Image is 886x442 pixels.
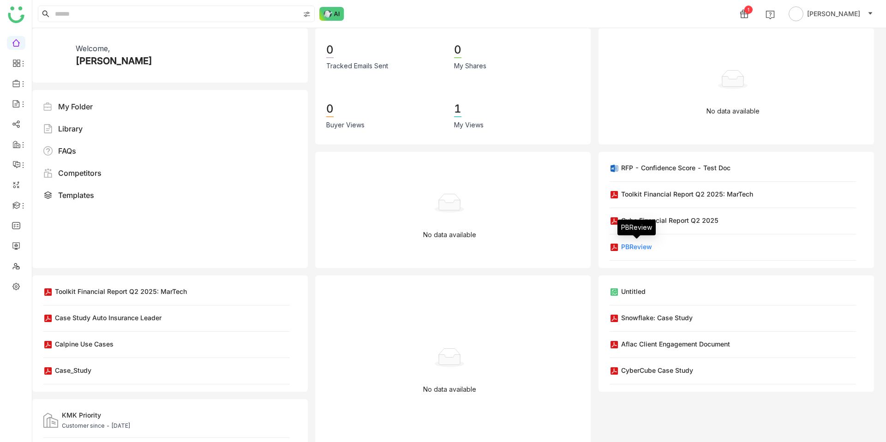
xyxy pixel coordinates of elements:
[326,42,334,58] div: 0
[621,189,753,199] div: Toolkit Financial Report Q2 2025: MarTech
[617,220,656,235] div: PBReview
[454,120,484,130] div: My Views
[744,6,753,14] div: 1
[326,120,365,130] div: Buyer Views
[423,384,476,394] p: No data available
[62,410,131,420] div: KMK Priority
[58,190,94,201] div: Templates
[326,61,388,71] div: Tracked Emails Sent
[55,287,187,296] div: Toolkit Financial Report Q2 2025: MarTech
[789,6,803,21] img: avatar
[621,339,730,349] div: Aflac Client Engagement Document
[319,7,344,21] img: ask-buddy-normal.svg
[58,167,102,179] div: Competitors
[621,242,652,251] div: PBReview
[454,102,461,117] div: 1
[8,6,24,23] img: logo
[787,6,875,21] button: [PERSON_NAME]
[76,43,110,54] div: Welcome,
[807,9,860,19] span: [PERSON_NAME]
[43,413,58,428] img: customers.svg
[621,287,646,296] div: Untitled
[621,365,693,375] div: CyberCube Case Study
[423,230,476,240] p: No data available
[58,123,83,134] div: Library
[55,313,162,323] div: Case Study Auto Insurance Leader
[58,145,76,156] div: FAQs
[58,101,93,112] div: My Folder
[621,215,718,225] div: Cube Financial Report Q2 2025
[76,54,152,68] div: [PERSON_NAME]
[454,42,461,58] div: 0
[621,313,693,323] div: Snowflake: Case Study
[62,422,131,430] div: Customer since - [DATE]
[766,10,775,19] img: help.svg
[706,106,760,116] p: No data available
[303,11,311,18] img: search-type.svg
[55,339,114,349] div: Calpine Use Cases
[454,61,486,71] div: My Shares
[621,163,730,173] div: RFP - Confidence Score - Test Doc
[43,43,68,68] img: 61307121755ca5673e314e4d
[326,102,334,117] div: 0
[55,365,91,375] div: Case_Study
